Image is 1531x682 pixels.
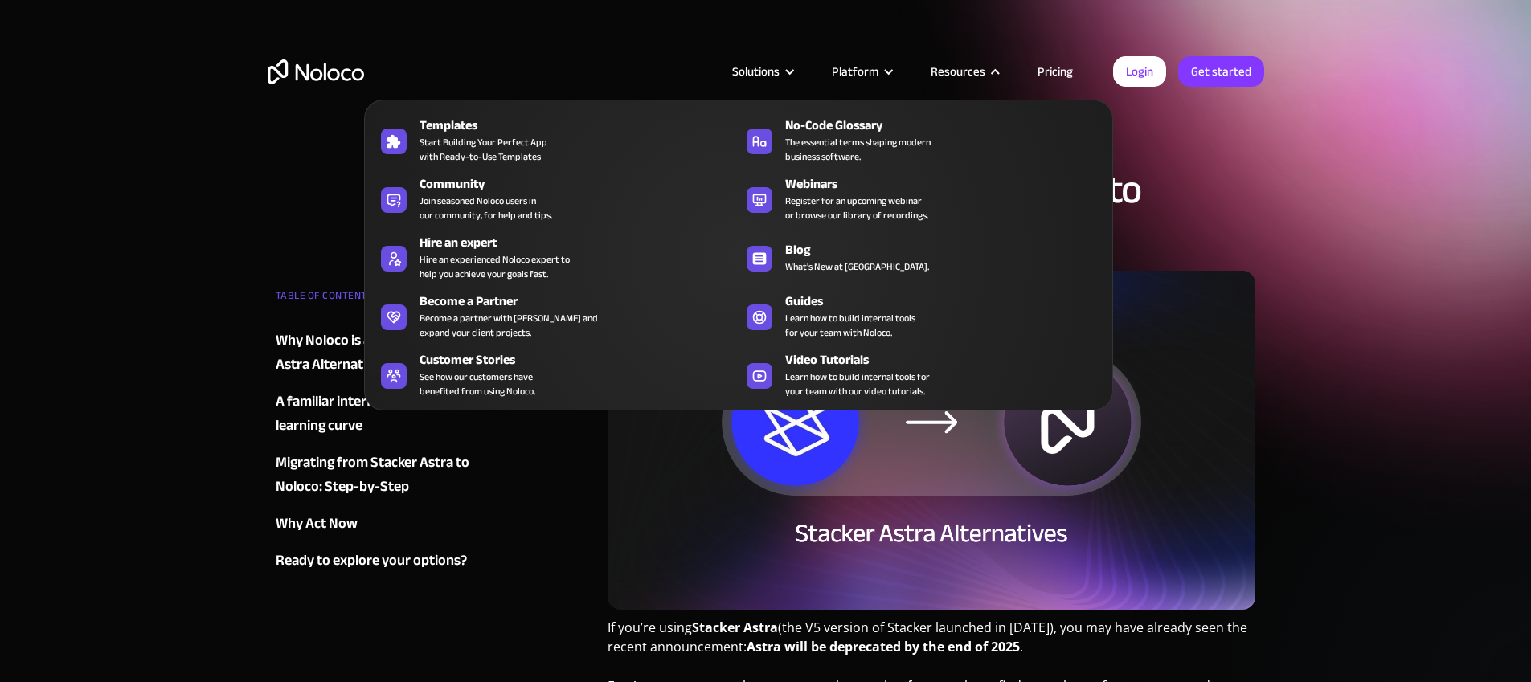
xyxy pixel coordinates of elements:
strong: Astra will be deprecated by the end of 2025 [747,638,1020,655]
a: Video TutorialsLearn how to build internal tools foryour team with our video tutorials. [739,347,1104,402]
div: Guides [785,292,1111,311]
span: The essential terms shaping modern business software. [785,135,931,164]
div: Ready to explore your options? [276,549,467,573]
a: Login [1113,56,1166,87]
a: Customer StoriesSee how our customers havebenefited from using Noloco. [373,347,739,402]
a: Migrating from Stacker Astra to Noloco: Step-by-Step [276,451,470,499]
div: Community [420,174,746,194]
div: Templates [420,116,746,135]
div: No-Code Glossary [785,116,1111,135]
div: Solutions [732,61,780,82]
span: What's New at [GEOGRAPHIC_DATA]. [785,259,929,274]
a: TemplatesStart Building Your Perfect Appwith Ready-to-Use Templates [373,112,739,167]
a: Why Act Now [276,512,470,536]
a: A familiar interface, with no learning curve [276,390,470,438]
a: Become a PartnerBecome a partner with [PERSON_NAME] andexpand your client projects. [373,288,739,343]
p: If you’re using (the V5 version of Stacker launched in [DATE]), you may have already seen the rec... [608,618,1256,668]
a: CommunityJoin seasoned Noloco users inour community, for help and tips. [373,171,739,226]
a: GuidesLearn how to build internal toolsfor your team with Noloco. [739,288,1104,343]
div: Hire an experienced Noloco expert to help you achieve your goals fast. [420,252,570,281]
a: Hire an expertHire an experienced Noloco expert tohelp you achieve your goals fast. [373,230,739,284]
div: Platform [832,61,878,82]
div: Solutions [712,61,812,82]
div: Hire an expert [420,233,746,252]
span: See how our customers have benefited from using Noloco. [420,370,535,398]
span: Learn how to build internal tools for your team with our video tutorials. [785,370,930,398]
strong: Stacker Astra [692,619,778,636]
a: Get started [1178,56,1264,87]
a: home [268,59,364,84]
div: Become a partner with [PERSON_NAME] and expand your client projects. [420,311,598,340]
div: Resources [911,61,1017,82]
a: No-Code GlossaryThe essential terms shaping modernbusiness software. [739,112,1104,167]
div: Customer Stories [420,350,746,370]
div: Why Act Now [276,512,358,536]
span: Learn how to build internal tools for your team with Noloco. [785,311,915,340]
div: Blog [785,240,1111,259]
a: WebinarsRegister for an upcoming webinaror browse our library of recordings. [739,171,1104,226]
a: Why Noloco is a Viable Stacker Astra Alternative [276,329,470,377]
div: Webinars [785,174,1111,194]
a: Pricing [1017,61,1093,82]
div: TABLE OF CONTENT [276,284,470,316]
a: Ready to explore your options? [276,549,470,573]
a: BlogWhat's New at [GEOGRAPHIC_DATA]. [739,230,1104,284]
span: Join seasoned Noloco users in our community, for help and tips. [420,194,552,223]
div: Become a Partner [420,292,746,311]
span: Start Building Your Perfect App with Ready-to-Use Templates [420,135,547,164]
div: Video Tutorials [785,350,1111,370]
div: Resources [931,61,985,82]
span: Register for an upcoming webinar or browse our library of recordings. [785,194,928,223]
div: Platform [812,61,911,82]
nav: Resources [364,77,1113,410]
